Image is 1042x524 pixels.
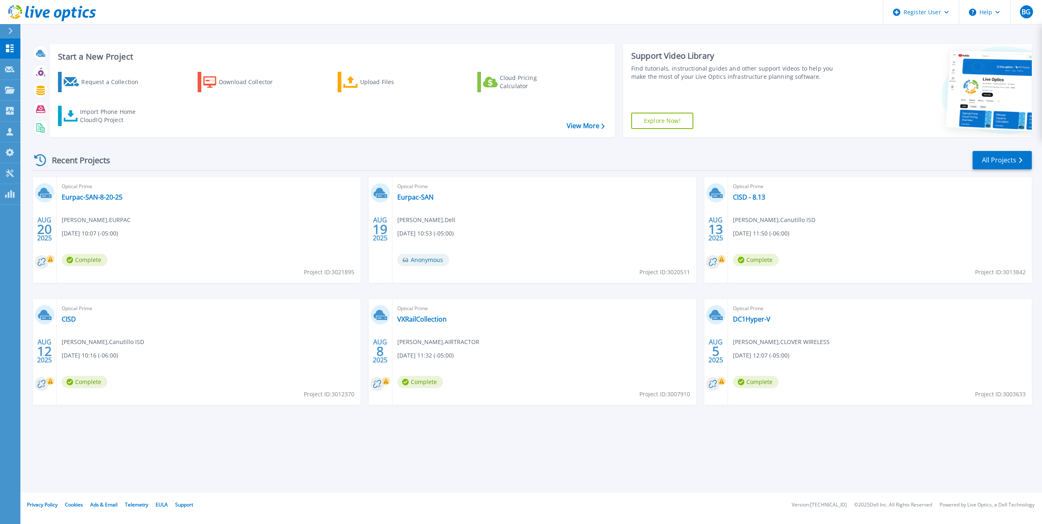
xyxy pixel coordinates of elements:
a: Explore Now! [631,113,693,129]
div: AUG 2025 [372,336,388,366]
span: Optical Prime [397,182,691,191]
div: AUG 2025 [37,336,52,366]
span: Optical Prime [733,304,1027,313]
div: Recent Projects [31,150,121,170]
span: [PERSON_NAME] , AIRTRACTOR [397,337,479,346]
a: CISD [62,315,76,323]
a: DC1Hyper-V [733,315,770,323]
a: All Projects [973,151,1032,169]
span: Complete [733,376,779,388]
a: Ads & Email [90,501,118,508]
a: Eurpac-SAN-8-20-25 [62,193,122,201]
span: Project ID: 3007910 [639,390,690,399]
a: VXRailCollection [397,315,447,323]
a: Cookies [65,501,83,508]
span: 19 [373,226,387,233]
div: Support Video Library [631,51,842,61]
li: © 2025 Dell Inc. All Rights Reserved [854,502,932,508]
span: Complete [733,254,779,266]
span: Complete [62,376,107,388]
div: Find tutorials, instructional guides and other support videos to help you make the most of your L... [631,64,842,81]
a: Eurpac-SAN [397,193,434,201]
span: 20 [37,226,52,233]
a: Telemetry [125,501,148,508]
span: [DATE] 10:16 (-06:00) [62,351,118,360]
span: Project ID: 3020511 [639,268,690,277]
span: [PERSON_NAME] , CLOVER WIRELESS [733,337,830,346]
div: Cloud Pricing Calculator [500,74,565,90]
span: Project ID: 3013842 [975,268,1026,277]
span: [DATE] 10:07 (-05:00) [62,229,118,238]
div: Import Phone Home CloudIQ Project [80,108,144,124]
span: Anonymous [397,254,449,266]
a: View More [567,122,605,130]
span: 13 [708,226,723,233]
a: Cloud Pricing Calculator [477,72,568,92]
span: [DATE] 12:07 (-05:00) [733,351,789,360]
div: Upload Files [360,74,425,90]
span: [PERSON_NAME] , EURPAC [62,215,131,224]
span: [DATE] 10:53 (-05:00) [397,229,454,238]
span: [DATE] 11:32 (-05:00) [397,351,454,360]
a: CISD - 8.13 [733,193,765,201]
span: Project ID: 3021895 [304,268,354,277]
span: [PERSON_NAME] , Dell [397,215,455,224]
div: Download Collector [219,74,284,90]
span: [PERSON_NAME] , Canutillo ISD [733,215,815,224]
span: Project ID: 3012370 [304,390,354,399]
span: Complete [62,254,107,266]
h3: Start a New Project [58,52,604,61]
div: AUG 2025 [708,336,724,366]
span: Optical Prime [733,182,1027,191]
span: [DATE] 11:50 (-06:00) [733,229,789,238]
span: Optical Prime [62,182,356,191]
a: Support [175,501,193,508]
a: Privacy Policy [27,501,58,508]
span: [PERSON_NAME] , Canutillo ISD [62,337,144,346]
span: Complete [397,376,443,388]
li: Version: [TECHNICAL_ID] [792,502,847,508]
a: Request a Collection [58,72,149,92]
div: AUG 2025 [37,214,52,244]
span: Optical Prime [62,304,356,313]
span: BG [1022,9,1031,15]
a: Download Collector [198,72,289,92]
span: 12 [37,348,52,355]
a: EULA [156,501,168,508]
span: Optical Prime [397,304,691,313]
div: Request a Collection [81,74,147,90]
li: Powered by Live Optics, a Dell Technology [940,502,1035,508]
div: AUG 2025 [372,214,388,244]
span: Project ID: 3003633 [975,390,1026,399]
span: 5 [712,348,719,355]
a: Upload Files [338,72,429,92]
div: AUG 2025 [708,214,724,244]
span: 8 [376,348,384,355]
